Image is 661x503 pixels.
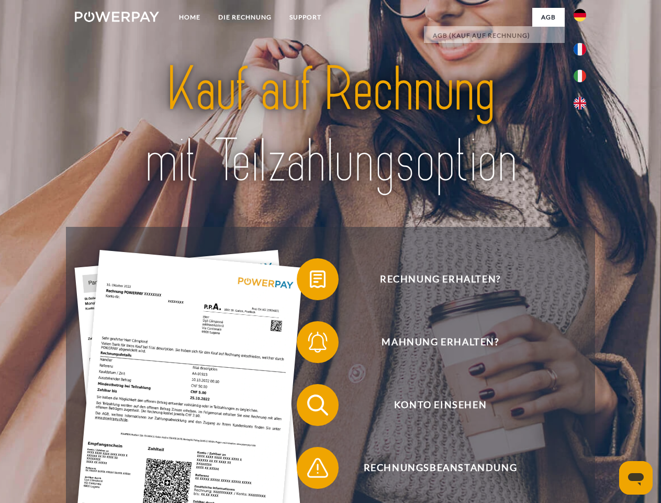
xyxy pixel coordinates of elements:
[574,9,586,21] img: de
[281,8,330,27] a: SUPPORT
[619,461,653,495] iframe: Schaltfläche zum Öffnen des Messaging-Fensters
[297,447,569,489] button: Rechnungsbeanstandung
[424,26,565,45] a: AGB (Kauf auf Rechnung)
[574,43,586,56] img: fr
[209,8,281,27] a: DIE RECHNUNG
[305,392,331,418] img: qb_search.svg
[100,50,561,201] img: title-powerpay_de.svg
[305,329,331,355] img: qb_bell.svg
[574,70,586,82] img: it
[297,258,569,300] button: Rechnung erhalten?
[297,384,569,426] button: Konto einsehen
[305,455,331,481] img: qb_warning.svg
[574,97,586,110] img: en
[532,8,565,27] a: agb
[170,8,209,27] a: Home
[305,266,331,292] img: qb_bill.svg
[312,384,568,426] span: Konto einsehen
[312,258,568,300] span: Rechnung erhalten?
[297,321,569,363] button: Mahnung erhalten?
[312,447,568,489] span: Rechnungsbeanstandung
[312,321,568,363] span: Mahnung erhalten?
[75,12,159,22] img: logo-powerpay-white.svg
